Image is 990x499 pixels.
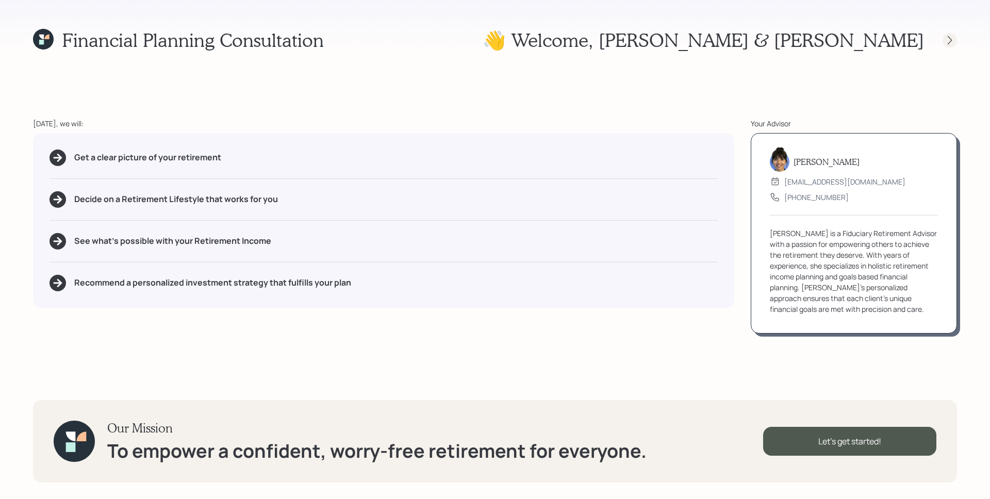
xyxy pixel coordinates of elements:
[74,194,278,204] h5: Decide on a Retirement Lifestyle that works for you
[784,192,849,203] div: [PHONE_NUMBER]
[74,278,351,288] h5: Recommend a personalized investment strategy that fulfills your plan
[770,147,789,172] img: treva-nostdahl-headshot.png
[74,153,221,162] h5: Get a clear picture of your retirement
[107,421,647,436] h3: Our Mission
[33,118,734,129] div: [DATE], we will:
[483,29,924,51] h1: 👋 Welcome , [PERSON_NAME] & [PERSON_NAME]
[784,176,905,187] div: [EMAIL_ADDRESS][DOMAIN_NAME]
[751,118,957,129] div: Your Advisor
[62,29,324,51] h1: Financial Planning Consultation
[74,236,271,246] h5: See what's possible with your Retirement Income
[763,427,936,456] div: Let's get started!
[794,157,860,167] h5: [PERSON_NAME]
[107,440,647,462] h1: To empower a confident, worry-free retirement for everyone.
[770,228,938,314] div: [PERSON_NAME] is a Fiduciary Retirement Advisor with a passion for empowering others to achieve t...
